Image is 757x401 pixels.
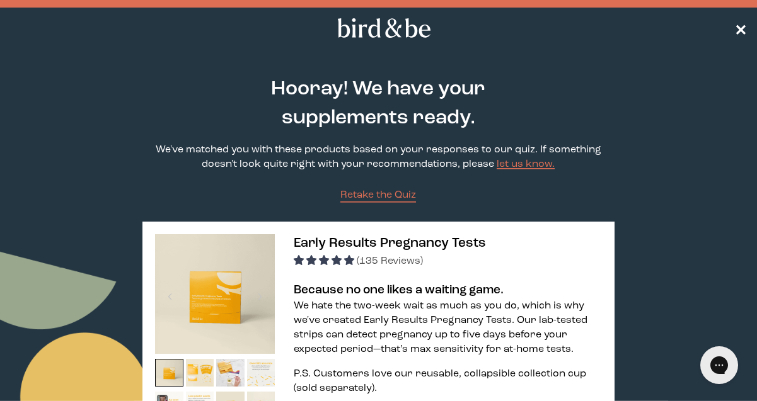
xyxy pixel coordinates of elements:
[294,299,602,357] p: We hate the two-week wait as much as you do, which is why we've created Early Results Pregnancy T...
[142,143,615,172] p: We've matched you with these products based on your responses to our quiz. If something doesn't l...
[216,359,245,387] img: thumbnail image
[497,159,555,169] a: let us know.
[155,359,183,387] img: thumbnail image
[294,369,586,393] span: P.S. Customers love our reusable, collapsible collection cup (sold separately)
[340,190,416,200] span: Retake the Quiz
[294,284,504,297] strong: Because no one likes a waiting game.
[357,256,423,266] span: (135 Reviews)
[734,17,747,39] a: ✕
[186,359,214,387] img: thumbnail image
[694,342,744,388] iframe: Gorgias live chat messenger
[294,237,486,250] span: Early Results Pregnancy Tests
[155,234,275,354] img: thumbnail image
[247,359,275,387] img: thumbnail image
[734,21,747,36] span: ✕
[237,75,520,133] h2: Hooray! We have your supplements ready.
[294,256,357,266] span: 4.99 stars
[340,188,416,203] a: Retake the Quiz
[374,383,377,393] span: .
